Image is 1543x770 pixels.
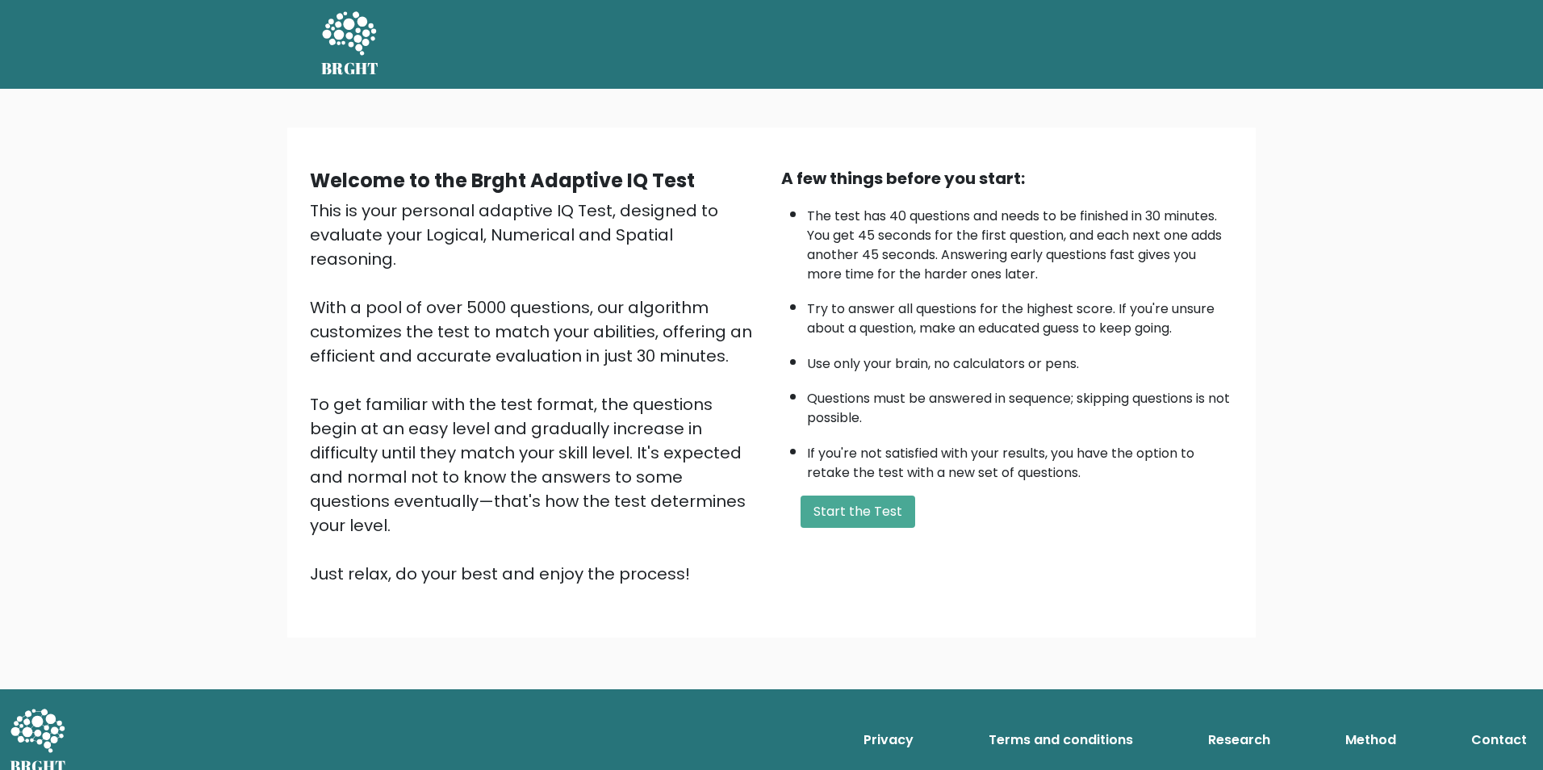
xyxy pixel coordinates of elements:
[1465,724,1533,756] a: Contact
[801,496,915,528] button: Start the Test
[807,199,1233,284] li: The test has 40 questions and needs to be finished in 30 minutes. You get 45 seconds for the firs...
[310,199,762,586] div: This is your personal adaptive IQ Test, designed to evaluate your Logical, Numerical and Spatial ...
[807,346,1233,374] li: Use only your brain, no calculators or pens.
[321,6,379,82] a: BRGHT
[1339,724,1403,756] a: Method
[982,724,1139,756] a: Terms and conditions
[310,167,695,194] b: Welcome to the Brght Adaptive IQ Test
[807,436,1233,483] li: If you're not satisfied with your results, you have the option to retake the test with a new set ...
[1202,724,1277,756] a: Research
[321,59,379,78] h5: BRGHT
[857,724,920,756] a: Privacy
[807,381,1233,428] li: Questions must be answered in sequence; skipping questions is not possible.
[781,166,1233,190] div: A few things before you start:
[807,291,1233,338] li: Try to answer all questions for the highest score. If you're unsure about a question, make an edu...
